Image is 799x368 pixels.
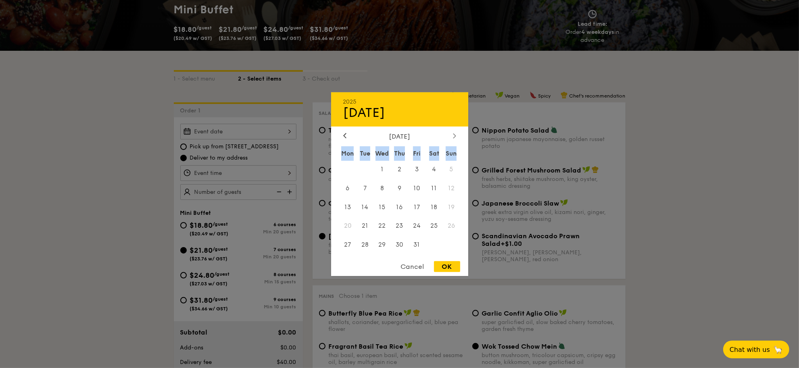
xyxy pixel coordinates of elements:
[391,236,408,254] span: 30
[391,160,408,178] span: 2
[391,146,408,160] div: Thu
[391,198,408,216] span: 16
[373,198,391,216] span: 15
[408,198,426,216] span: 17
[343,98,456,105] div: 2025
[426,160,443,178] span: 4
[773,345,783,354] span: 🦙
[426,198,443,216] span: 18
[339,179,357,197] span: 6
[391,217,408,235] span: 23
[339,217,357,235] span: 20
[373,160,391,178] span: 1
[356,179,373,197] span: 7
[391,179,408,197] span: 9
[373,146,391,160] div: Wed
[393,261,432,272] div: Cancel
[443,160,460,178] span: 5
[408,236,426,254] span: 31
[339,146,357,160] div: Mon
[373,179,391,197] span: 8
[426,217,443,235] span: 25
[730,346,770,353] span: Chat with us
[443,146,460,160] div: Sun
[443,179,460,197] span: 12
[343,105,456,120] div: [DATE]
[356,198,373,216] span: 14
[443,198,460,216] span: 19
[356,146,373,160] div: Tue
[723,341,789,358] button: Chat with us🦙
[339,198,357,216] span: 13
[339,236,357,254] span: 27
[356,217,373,235] span: 21
[373,236,391,254] span: 29
[373,217,391,235] span: 22
[408,160,426,178] span: 3
[443,217,460,235] span: 26
[343,132,456,140] div: [DATE]
[408,217,426,235] span: 24
[426,146,443,160] div: Sat
[408,179,426,197] span: 10
[408,146,426,160] div: Fri
[426,179,443,197] span: 11
[356,236,373,254] span: 28
[434,261,460,272] div: OK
